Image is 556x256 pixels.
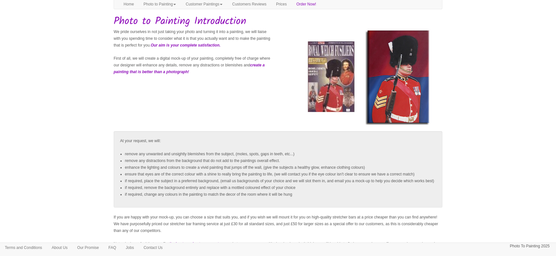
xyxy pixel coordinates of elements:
em: Our aim is your complete satisfaction. [151,43,220,47]
p: At your request, we will: [120,138,436,144]
h1: Photo to Painting Introduction [114,16,442,27]
a: Our Promise [72,243,103,252]
em: the best service to our customers [169,242,230,246]
li: ensure that eyes are of the correct colour with a shine to really bring the painting to life, (we... [125,171,436,178]
li: remove any unwanted and unsightly blemishes from the subject, (moles, spots, gaps in teeth, etc...) [125,151,436,158]
p: If you are happy with your mock-up, you can choose a size that suits you, and if you wish we will... [114,214,442,234]
p: We pride ourselves in not just taking your photo and turning it into a painting, we will liaise w... [114,29,273,49]
a: Contact Us [139,243,167,252]
a: Jobs [121,243,139,252]
p: Not only do we feel that we offer , but we are so competitively priced we don't think you will be... [114,241,442,247]
p: First of all, we will create a digital mock-up of your painting, completely free of charge where ... [114,55,273,75]
li: if required, change any colours in the painting to match the decor of the room where it will be hung [125,191,436,198]
p: Photo To Painting 2025 [510,243,550,250]
li: if required, place the subject in a preferred background, (email us backgrounds of your choice an... [125,178,436,184]
em: create a painting that is better than a photograph! [114,63,265,74]
li: remove any distractions from the background that do not add to the paintings overall effect. [125,158,436,164]
img: photo to painting example [294,29,431,131]
a: FAQ [104,243,121,252]
a: About Us [47,243,72,252]
li: if required, remove the background entirely and replace with a mottled coloured effect of your ch... [125,184,436,191]
li: enhance the lighting and colours to create a vivid painting that jumps off the wall, (give the su... [125,164,436,171]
